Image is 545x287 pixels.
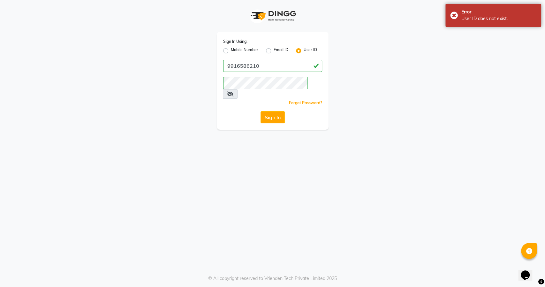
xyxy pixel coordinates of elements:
[223,60,322,72] input: Username
[289,100,322,105] a: Forgot Password?
[461,9,536,15] div: Error
[518,261,539,281] iframe: chat widget
[304,47,317,55] label: User ID
[247,6,298,25] img: logo1.svg
[274,47,288,55] label: Email ID
[223,39,247,44] label: Sign In Using:
[223,77,308,89] input: Username
[461,15,536,22] div: User ID does not exist.
[261,111,285,123] button: Sign In
[231,47,258,55] label: Mobile Number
